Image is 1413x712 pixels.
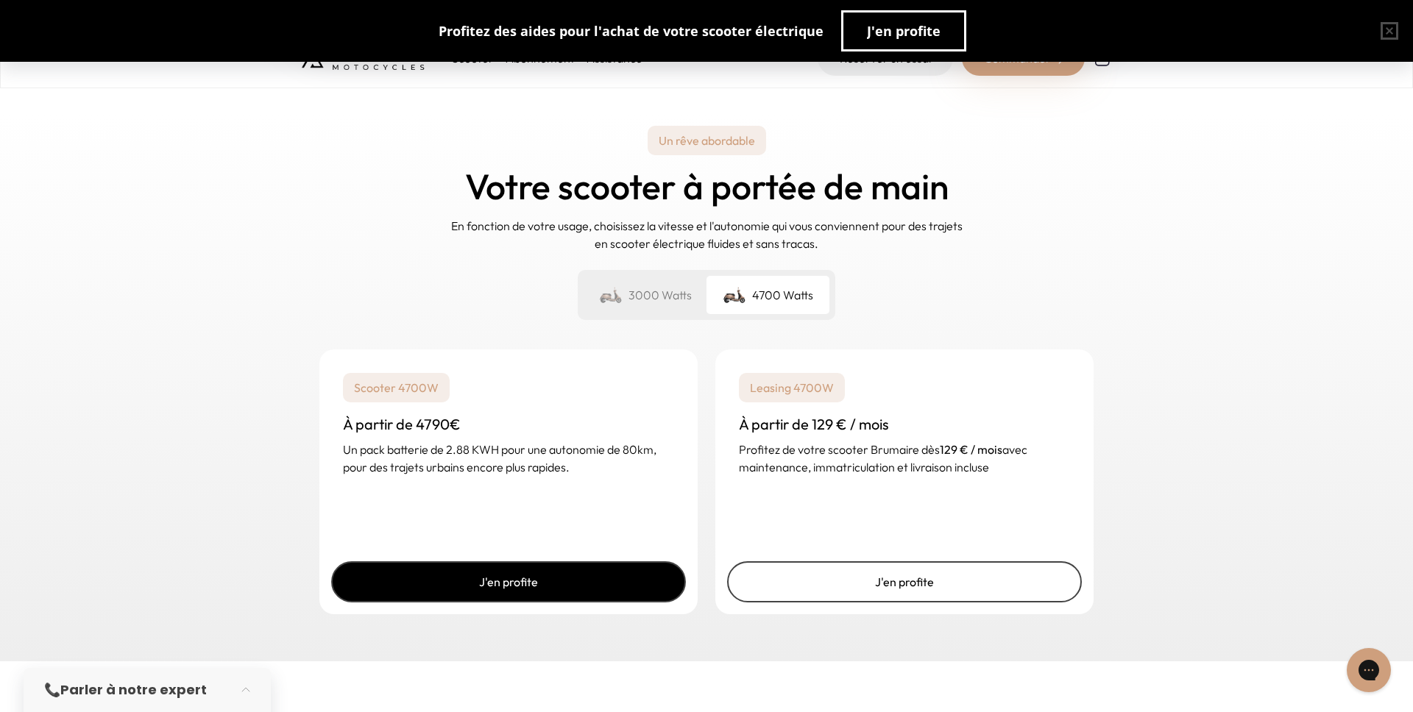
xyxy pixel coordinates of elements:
[739,414,1070,435] h3: À partir de 129 € / mois
[739,441,1070,476] p: Profitez de votre scooter Brumaire dès avec maintenance, immatriculation et livraison incluse
[465,167,949,206] h2: Votre scooter à portée de main
[727,561,1082,602] a: J'en profite
[739,373,845,402] p: Leasing 4700W
[331,561,686,602] a: J'en profite
[343,414,674,435] h3: À partir de 4790€
[343,373,450,402] p: Scooter 4700W
[648,126,766,155] p: Un rêve abordable
[343,441,674,476] p: Un pack batterie de 2.88 KWH pour une autonomie de 80km, pour des trajets urbains encore plus rap...
[1339,643,1398,697] iframe: Gorgias live chat messenger
[940,442,1002,457] strong: 129 € / mois
[706,276,829,314] div: 4700 Watts
[449,217,964,252] p: En fonction de votre usage, choisissez la vitesse et l'autonomie qui vous conviennent pour des tr...
[584,276,706,314] div: 3000 Watts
